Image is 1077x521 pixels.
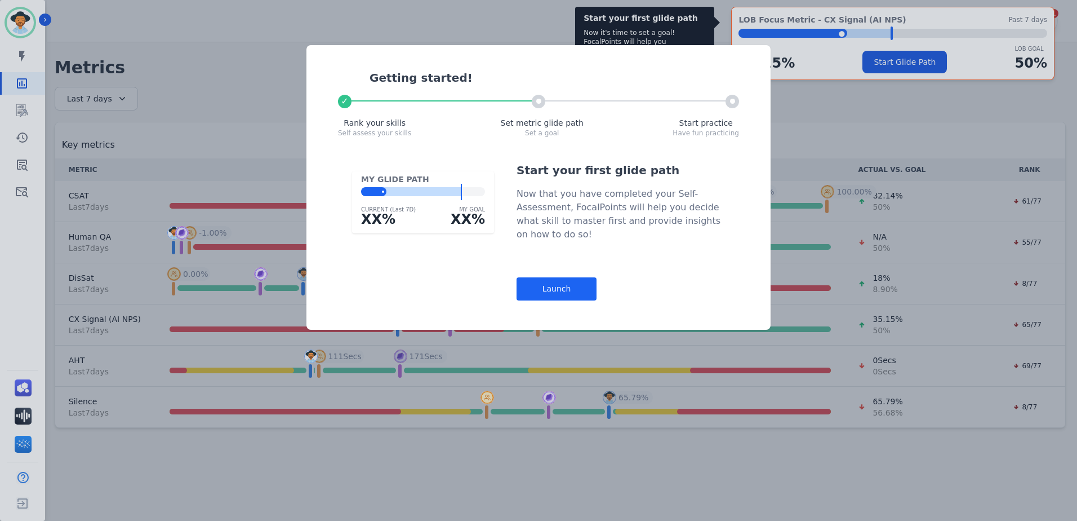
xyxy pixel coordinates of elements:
[501,117,584,129] div: Set metric glide path
[517,187,725,241] div: Now that you have completed your Self-Assessment, FocalPoints will help you decide what skill to ...
[451,210,485,228] div: XX%
[361,205,416,214] div: CURRENT (Last 7D)
[338,117,411,129] div: Rank your skills
[361,174,485,185] div: MY GLIDE PATH
[338,95,351,108] div: ✓
[517,162,725,178] div: Start your first glide path
[451,205,485,214] div: MY GOAL
[370,70,739,86] div: Getting started!
[517,277,597,301] div: Launch
[361,210,416,228] div: XX%
[338,129,411,138] div: Self assess your skills
[673,129,739,138] div: Have fun practicing
[501,129,584,138] div: Set a goal
[673,117,739,129] div: Start practice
